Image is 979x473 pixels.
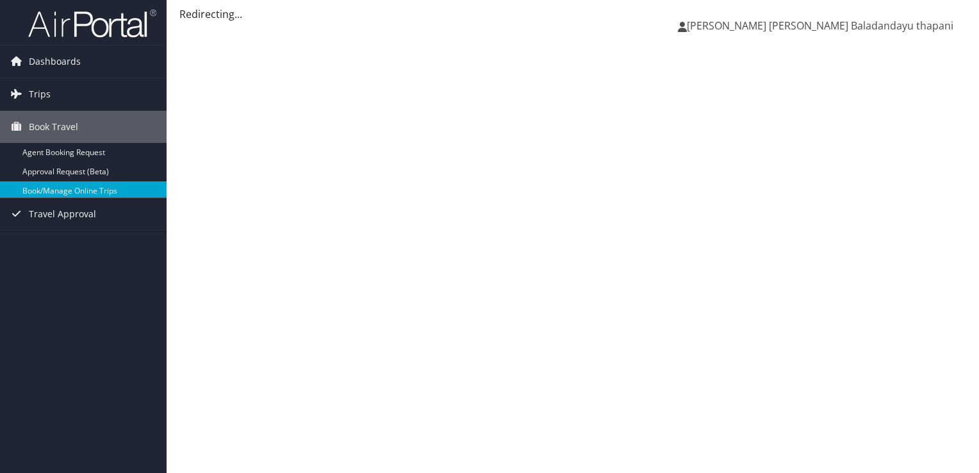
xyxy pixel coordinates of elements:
a: [PERSON_NAME] [PERSON_NAME] Baladandayu thapani [678,6,966,45]
span: [PERSON_NAME] [PERSON_NAME] Baladandayu thapani [687,19,953,33]
div: Redirecting... [179,6,966,22]
span: Book Travel [29,111,78,143]
span: Trips [29,78,51,110]
span: Dashboards [29,46,81,78]
img: airportal-logo.png [28,8,156,38]
span: Travel Approval [29,198,96,230]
